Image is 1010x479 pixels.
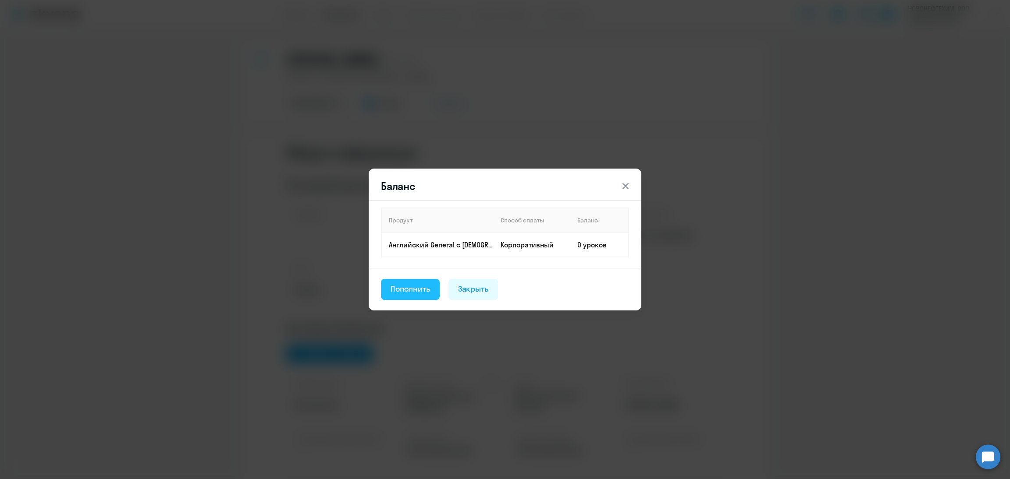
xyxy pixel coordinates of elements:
[381,279,440,300] button: Пополнить
[570,208,629,232] th: Баланс
[570,232,629,257] td: 0 уроков
[448,279,498,300] button: Закрыть
[391,283,430,295] div: Пополнить
[369,179,641,193] header: Баланс
[389,240,493,250] p: Английский General с [DEMOGRAPHIC_DATA] преподавателем
[494,232,570,257] td: Корпоративный
[494,208,570,232] th: Способ оплаты
[381,208,494,232] th: Продукт
[458,283,489,295] div: Закрыть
